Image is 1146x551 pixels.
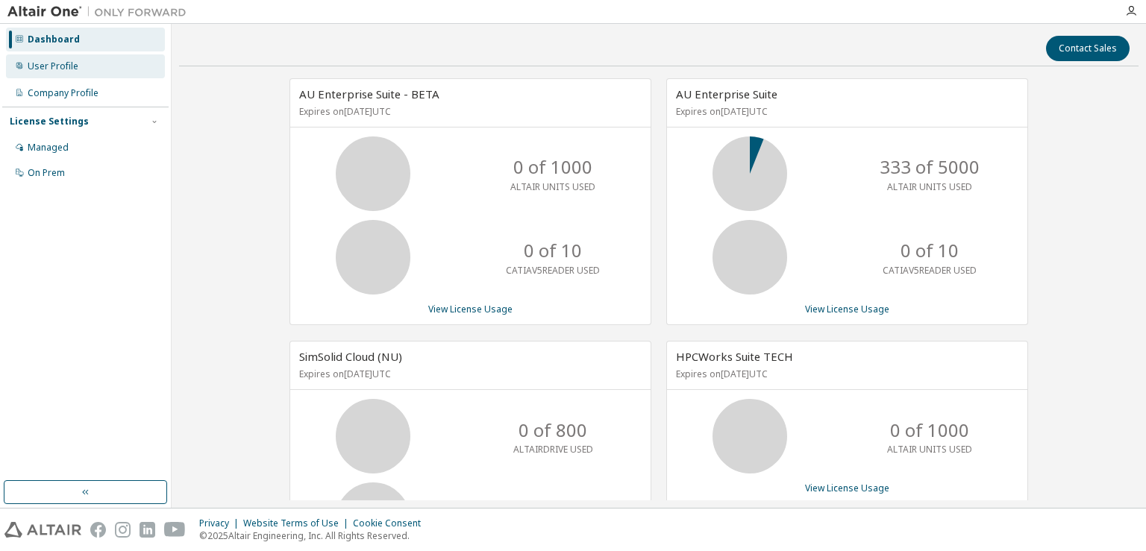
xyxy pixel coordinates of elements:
img: altair_logo.svg [4,522,81,538]
img: linkedin.svg [140,522,155,538]
div: User Profile [28,60,78,72]
button: Contact Sales [1046,36,1130,61]
p: ALTAIR UNITS USED [510,180,595,193]
p: CATIAV5READER USED [883,264,977,277]
p: ALTAIRDRIVE USED [513,443,593,456]
p: © 2025 Altair Engineering, Inc. All Rights Reserved. [199,529,430,542]
p: 0 of 1000 [513,154,592,180]
p: ALTAIR UNITS USED [887,443,972,456]
img: youtube.svg [164,522,186,538]
p: 0 of 800 [519,418,587,443]
div: Dashboard [28,34,80,45]
img: facebook.svg [90,522,106,538]
div: Company Profile [28,87,98,99]
span: SimSolid Cloud (NU) [299,349,402,364]
img: instagram.svg [115,522,131,538]
span: AU Enterprise Suite [676,86,777,101]
span: AU Enterprise Suite - BETA [299,86,439,101]
p: 0 of 1000 [890,418,969,443]
a: View License Usage [805,303,889,315]
p: ALTAIR UNITS USED [887,180,972,193]
div: Managed [28,142,69,154]
div: Privacy [199,517,243,529]
p: Expires on [DATE] UTC [299,105,638,118]
img: Altair One [7,4,194,19]
a: View License Usage [428,303,513,315]
a: View License Usage [805,482,889,494]
p: CATIAV5READER USED [506,264,600,277]
p: 0 of 10 [524,238,582,263]
p: Expires on [DATE] UTC [676,368,1015,380]
p: 333 of 5000 [880,154,980,180]
p: Expires on [DATE] UTC [676,105,1015,118]
div: On Prem [28,167,65,179]
div: Cookie Consent [353,517,430,529]
p: Expires on [DATE] UTC [299,368,638,380]
div: Website Terms of Use [243,517,353,529]
span: HPCWorks Suite TECH [676,349,793,364]
div: License Settings [10,116,89,127]
p: 0 of 10 [901,238,959,263]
